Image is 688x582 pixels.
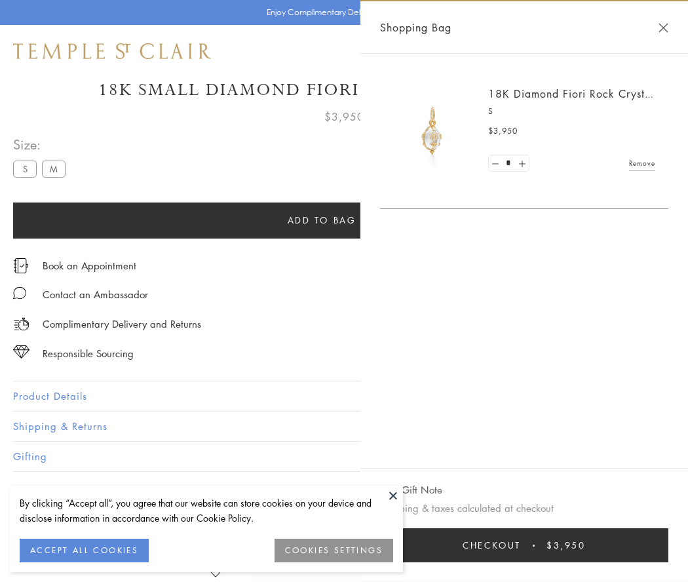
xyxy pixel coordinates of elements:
button: Product Details [13,381,675,411]
span: Checkout [463,538,521,553]
label: S [13,161,37,177]
p: Complimentary Delivery and Returns [43,316,201,332]
img: icon_delivery.svg [13,316,29,332]
img: MessageIcon-01_2.svg [13,286,26,300]
span: Shopping Bag [380,19,451,36]
div: By clicking “Accept all”, you agree that our website can store cookies on your device and disclos... [20,495,393,526]
a: Set quantity to 0 [489,155,502,172]
div: Responsible Sourcing [43,345,134,362]
span: Add to bag [288,213,356,227]
button: Close Shopping Bag [659,23,668,33]
button: ACCEPT ALL COOKIES [20,539,149,562]
span: $3,950 [488,125,518,138]
button: Checkout $3,950 [380,528,668,562]
p: S [488,105,655,118]
p: Enjoy Complimentary Delivery & Returns [267,6,415,19]
p: Shipping & taxes calculated at checkout [380,500,668,516]
button: Shipping & Returns [13,412,675,441]
img: P51889-E11FIORI [393,92,472,170]
button: Add to bag [13,203,630,239]
div: Contact an Ambassador [43,286,148,303]
button: Gifting [13,442,675,471]
label: M [42,161,66,177]
span: Size: [13,134,71,155]
img: icon_sourcing.svg [13,345,29,359]
span: $3,950 [324,108,364,125]
button: COOKIES SETTINGS [275,539,393,562]
span: $3,950 [546,538,586,553]
img: Temple St. Clair [13,43,211,59]
a: Book an Appointment [43,258,136,273]
h1: 18K Small Diamond Fiori Rock Crystal Amulet [13,79,675,102]
img: icon_appointment.svg [13,258,29,273]
a: Set quantity to 2 [515,155,528,172]
button: Add Gift Note [380,482,442,498]
a: Remove [629,156,655,170]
